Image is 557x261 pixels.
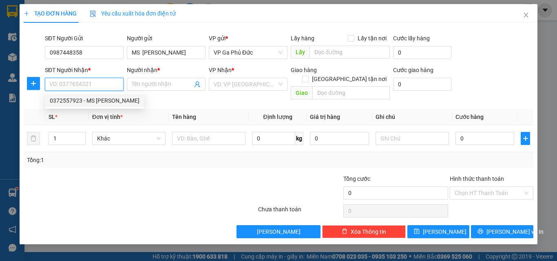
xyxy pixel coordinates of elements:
[172,132,245,145] input: VD: Bàn, Ghế
[393,35,430,42] label: Cước lấy hàng
[97,132,161,145] span: Khác
[127,34,206,43] div: Người gửi
[376,132,449,145] input: Ghi Chú
[257,227,301,236] span: [PERSON_NAME]
[309,46,390,59] input: Dọc đường
[27,156,216,164] div: Tổng: 1
[24,11,29,16] span: plus
[50,96,139,105] div: 0372557923 - MS [PERSON_NAME]
[291,35,314,42] span: Lấy hàng
[92,114,123,120] span: Đơn vị tính
[99,9,318,32] b: Công ty TNHH Trọng Hiếu Phú Thọ - Nam Cường Limousine
[209,67,232,73] span: VP Nhận
[354,34,390,43] span: Lấy tận nơi
[295,132,303,145] span: kg
[393,46,451,59] input: Cước lấy hàng
[127,66,206,75] div: Người nhận
[450,175,504,182] label: Hình thức thanh toán
[515,4,537,27] button: Close
[291,86,312,99] span: Giao
[90,11,96,17] img: icon
[27,77,40,90] button: plus
[291,46,309,59] span: Lấy
[194,81,201,88] span: user-add
[393,67,433,73] label: Cước giao hàng
[342,228,347,235] span: delete
[322,225,406,238] button: deleteXóa Thông tin
[45,66,124,75] div: SĐT Người Nhận
[49,114,55,120] span: SL
[214,46,283,59] span: VP Ga Phủ Đức
[237,225,320,238] button: [PERSON_NAME]
[407,225,470,238] button: save[PERSON_NAME]
[76,44,341,55] li: Hotline: 1900400028
[291,67,317,73] span: Giao hàng
[312,86,390,99] input: Dọc đường
[257,205,343,219] div: Chưa thanh toán
[486,227,544,236] span: [PERSON_NAME] và In
[310,114,340,120] span: Giá trị hàng
[455,114,484,120] span: Cước hàng
[351,227,386,236] span: Xóa Thông tin
[423,227,466,236] span: [PERSON_NAME]
[471,225,533,238] button: printer[PERSON_NAME] và In
[343,175,370,182] span: Tổng cước
[76,34,341,44] li: Số nhà [STREET_ADDRESS][PERSON_NAME]
[521,135,530,142] span: plus
[27,80,40,87] span: plus
[477,228,483,235] span: printer
[393,78,451,91] input: Cước giao hàng
[414,228,420,235] span: save
[24,10,77,17] span: TẠO ĐƠN HÀNG
[521,132,530,145] button: plus
[90,10,176,17] span: Yêu cầu xuất hóa đơn điện tử
[209,34,287,43] div: VP gửi
[263,114,292,120] span: Định lượng
[45,94,144,107] div: 0372557923 - MS DUNG
[310,132,369,145] input: 0
[172,114,196,120] span: Tên hàng
[372,109,452,125] th: Ghi chú
[27,132,40,145] button: delete
[309,75,390,83] span: [GEOGRAPHIC_DATA] tận nơi
[45,34,124,43] div: SĐT Người Gửi
[523,12,529,18] span: close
